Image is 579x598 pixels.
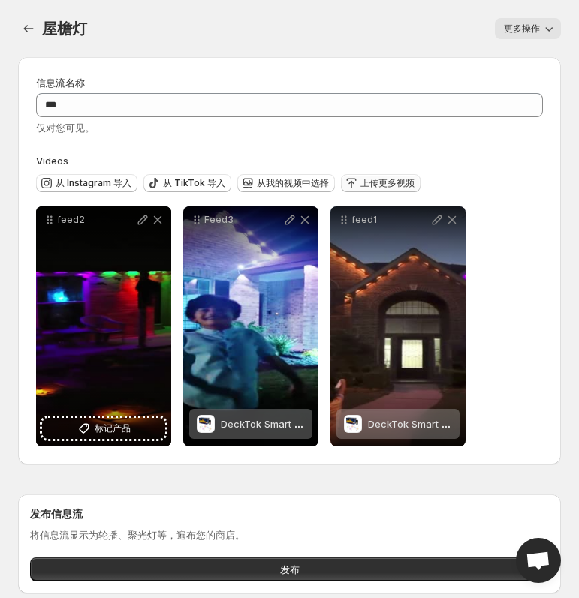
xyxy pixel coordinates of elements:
span: 屋檐灯 [42,20,86,38]
span: 从 Instagram 导入 [56,177,131,189]
span: 发布 [280,562,300,577]
div: Feed3DeckTok Smart Permanent Outdoor Lights ProDeckTok Smart Permanent Outdoor Lights Pro [183,206,318,446]
div: feed2标记产品 [36,206,171,446]
button: 更多操作 [495,18,561,39]
span: 仅对您可见。 [36,122,95,134]
span: DeckTok Smart Permanent Outdoor Lights Pro [221,418,436,430]
span: 从 TikTok 导入 [163,177,225,189]
span: Videos [36,155,68,167]
button: 从 Instagram 导入 [36,174,137,192]
p: Feed3 [204,214,282,226]
span: 更多操作 [504,23,540,35]
button: 标记产品 [42,418,165,439]
button: 上传更多视频 [341,174,421,192]
button: 从我的视频中选择 [237,174,335,192]
p: feed1 [351,214,430,226]
div: Open chat [516,538,561,583]
img: DeckTok Smart Permanent Outdoor Lights Pro [197,415,215,433]
button: 发布 [30,557,549,581]
span: 信息流名称 [36,77,85,89]
img: DeckTok Smart Permanent Outdoor Lights Pro [344,415,362,433]
p: 将信息流显示为轮播、聚光灯等，遍布您的商店。 [30,527,549,542]
span: 上传更多视频 [360,177,415,189]
div: feed1DeckTok Smart Permanent Outdoor Lights ProDeckTok Smart Permanent Outdoor Lights Pro [330,206,466,446]
p: feed2 [57,214,135,226]
span: 从我的视频中选择 [257,177,329,189]
button: 从 TikTok 导入 [143,174,231,192]
button: 设置 [18,18,39,39]
span: 标记产品 [95,421,131,436]
h2: 发布信息流 [30,506,549,521]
